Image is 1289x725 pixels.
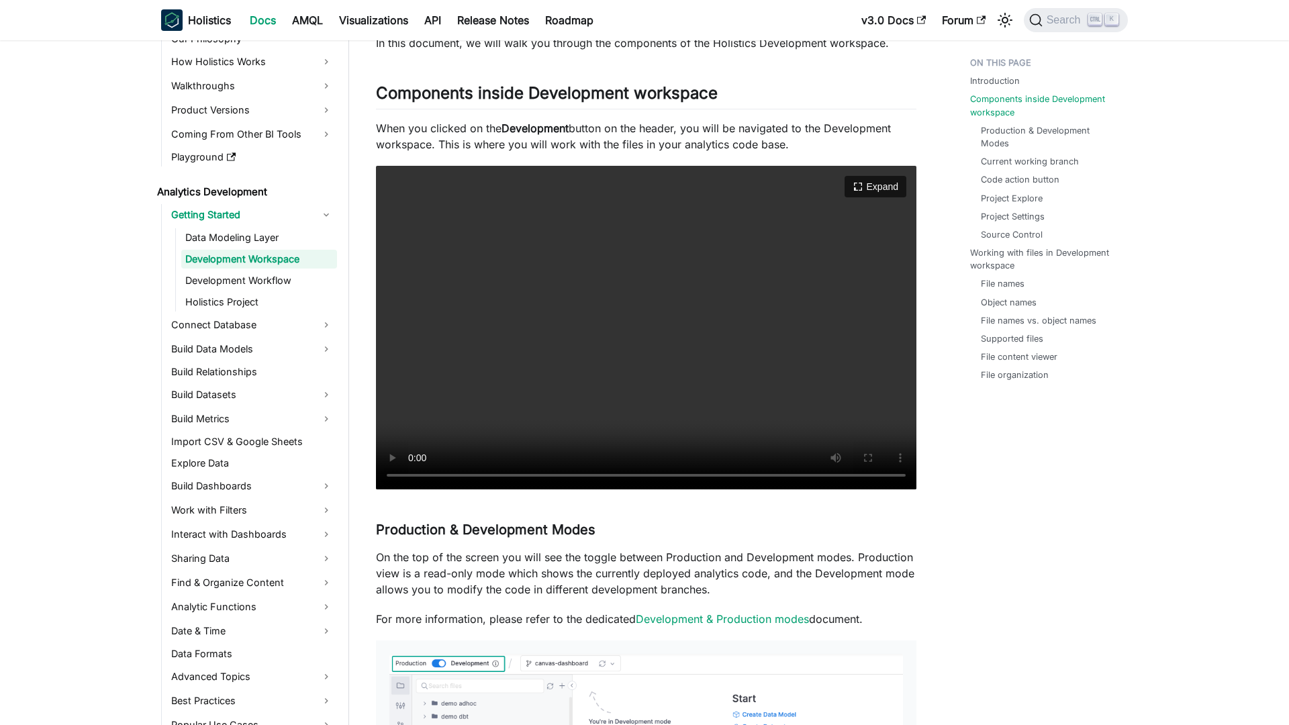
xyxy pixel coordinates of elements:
[161,9,231,31] a: HolisticsHolistics
[376,522,916,538] h3: Production & Development Modes
[167,572,337,593] a: Find & Organize Content
[449,9,537,31] a: Release Notes
[970,246,1120,272] a: Working with files in Development workspace
[167,384,337,405] a: Build Datasets
[167,99,337,121] a: Product Versions
[376,120,916,152] p: When you clicked on the button on the header, you will be navigated to the Development workspace....
[981,155,1079,168] a: Current working branch
[284,9,331,31] a: AMQL
[416,9,449,31] a: API
[970,93,1120,118] a: Components inside Development workspace
[167,596,337,618] a: Analytic Functions
[167,75,337,97] a: Walkthroughs
[167,148,337,166] a: Playground
[981,277,1024,290] a: File names
[376,549,916,597] p: On the top of the screen you will see the toggle between Production and Development modes. Produc...
[981,192,1043,205] a: Project Explore
[1024,8,1128,32] button: Search (Ctrl+K)
[167,524,337,545] a: Interact with Dashboards
[167,362,337,381] a: Build Relationships
[167,338,337,360] a: Build Data Models
[167,620,337,642] a: Date & Time
[167,432,337,451] a: Import CSV & Google Sheets
[981,369,1049,381] a: File organization
[181,228,337,247] a: Data Modeling Layer
[376,35,916,51] p: In this document, we will walk you through the components of the Holistics Development workspace.
[167,644,337,663] a: Data Formats
[981,124,1114,150] a: Production & Development Modes
[845,176,906,197] button: Expand video
[994,9,1016,31] button: Switch between dark and light mode (currently light mode)
[161,9,183,31] img: Holistics
[981,296,1037,309] a: Object names
[1105,13,1118,26] kbd: K
[853,9,934,31] a: v3.0 Docs
[153,183,337,201] a: Analytics Development
[981,332,1043,345] a: Supported files
[167,499,337,521] a: Work with Filters
[181,271,337,290] a: Development Workflow
[167,408,337,430] a: Build Metrics
[242,9,284,31] a: Docs
[934,9,994,31] a: Forum
[981,350,1057,363] a: File content viewer
[636,612,809,626] a: Development & Production modes
[167,51,337,72] a: How Holistics Works
[167,454,337,473] a: Explore Data
[167,666,337,687] a: Advanced Topics
[167,548,337,569] a: Sharing Data
[376,611,916,627] p: For more information, please refer to the dedicated document.
[181,250,337,269] a: Development Workspace
[981,228,1043,241] a: Source Control
[970,75,1020,87] a: Introduction
[331,9,416,31] a: Visualizations
[167,475,337,497] a: Build Dashboards
[167,314,337,336] a: Connect Database
[502,122,569,135] strong: Development
[167,204,337,226] a: Getting Started
[537,9,602,31] a: Roadmap
[376,83,916,109] h2: Components inside Development workspace
[981,173,1059,186] a: Code action button
[981,210,1045,223] a: Project Settings
[981,314,1096,327] a: File names vs. object names
[167,124,337,145] a: Coming From Other BI Tools
[188,12,231,28] b: Holistics
[1043,14,1089,26] span: Search
[181,293,337,311] a: Holistics Project
[376,166,916,490] video: Your browser does not support embedding video, but you can .
[148,40,349,725] nav: Docs sidebar
[167,690,337,712] a: Best Practices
